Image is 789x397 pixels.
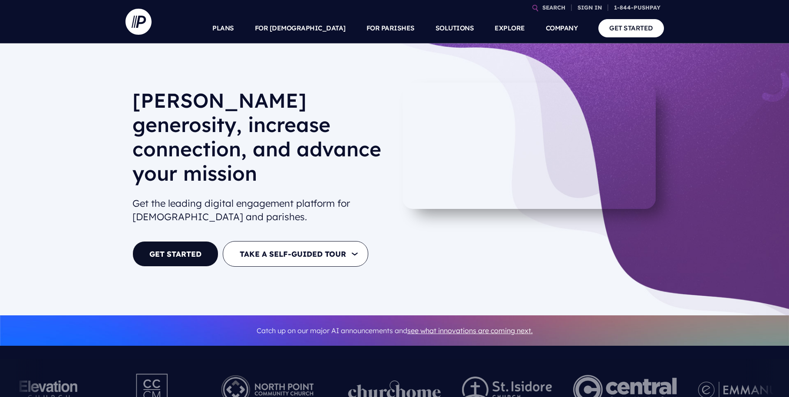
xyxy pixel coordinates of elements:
a: COMPANY [546,13,578,43]
p: Catch up on our major AI announcements and [132,321,657,341]
button: TAKE A SELF-GUIDED TOUR [223,241,368,267]
a: FOR [DEMOGRAPHIC_DATA] [255,13,346,43]
a: see what innovations are coming next. [407,326,533,335]
a: EXPLORE [495,13,525,43]
a: GET STARTED [132,241,218,267]
h2: Get the leading digital engagement platform for [DEMOGRAPHIC_DATA] and parishes. [132,193,388,227]
h1: [PERSON_NAME] generosity, increase connection, and advance your mission [132,88,388,192]
a: GET STARTED [598,19,664,37]
a: SOLUTIONS [436,13,474,43]
a: FOR PARISHES [366,13,415,43]
a: PLANS [212,13,234,43]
